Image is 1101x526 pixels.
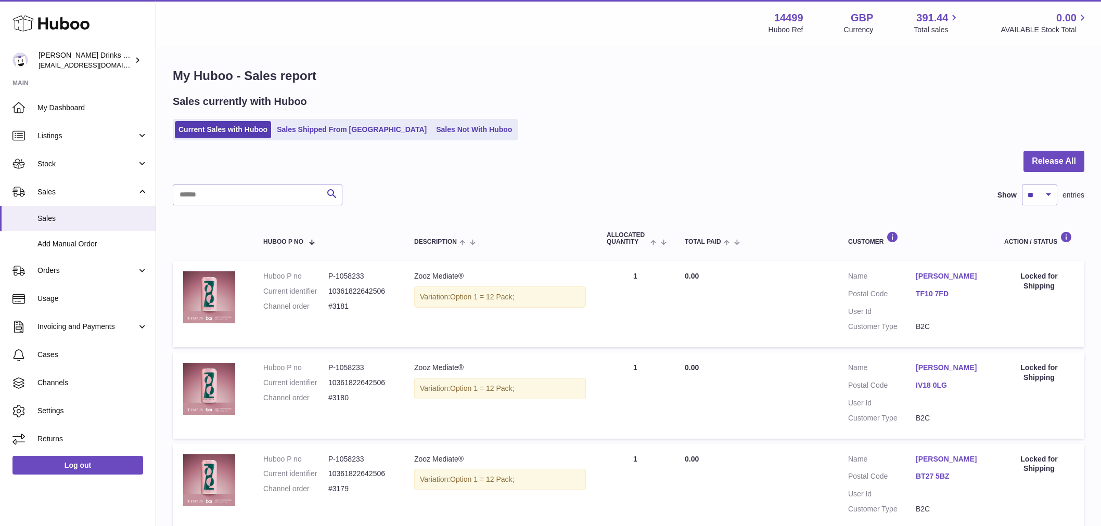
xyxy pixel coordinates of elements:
[848,454,916,467] dt: Name
[848,271,916,284] dt: Name
[328,271,393,281] dd: P-1058233
[328,484,393,494] dd: #3179
[414,469,586,490] div: Variation:
[37,406,148,416] span: Settings
[263,363,328,373] dt: Huboo P no
[685,272,699,280] span: 0.00
[916,11,948,25] span: 391.44
[263,301,328,311] dt: Channel order
[1004,454,1074,474] div: Locked for Shipping
[1062,190,1084,200] span: entries
[848,289,916,301] dt: Postal Code
[37,350,148,360] span: Cases
[1056,11,1077,25] span: 0.00
[273,121,430,138] a: Sales Shipped From [GEOGRAPHIC_DATA]
[263,484,328,494] dt: Channel order
[916,289,983,299] a: TF10 7FD
[844,25,874,35] div: Currency
[916,271,983,281] a: [PERSON_NAME]
[414,378,586,399] div: Variation:
[685,455,699,463] span: 0.00
[263,239,303,245] span: Huboo P no
[37,239,148,249] span: Add Manual Order
[263,271,328,281] dt: Huboo P no
[450,475,514,483] span: Option 1 = 12 Pack;
[916,380,983,390] a: IV18 0LG
[851,11,873,25] strong: GBP
[37,214,148,223] span: Sales
[607,232,648,245] span: ALLOCATED Quantity
[173,68,1084,84] h1: My Huboo - Sales report
[263,469,328,479] dt: Current identifier
[328,393,393,403] dd: #3180
[414,286,586,308] div: Variation:
[414,363,586,373] div: Zooz Mediate®
[848,380,916,393] dt: Postal Code
[37,294,148,304] span: Usage
[769,25,803,35] div: Huboo Ref
[263,378,328,388] dt: Current identifier
[1023,151,1084,172] button: Release All
[848,231,983,245] div: Customer
[596,261,674,347] td: 1
[450,384,514,392] span: Option 1 = 12 Pack;
[432,121,516,138] a: Sales Not With Huboo
[916,413,983,423] dd: B2C
[37,266,137,275] span: Orders
[916,504,983,514] dd: B2C
[37,103,148,113] span: My Dashboard
[1004,271,1074,291] div: Locked for Shipping
[263,393,328,403] dt: Channel order
[328,469,393,479] dd: 10361822642506
[37,322,137,332] span: Invoicing and Payments
[183,454,235,506] img: MEDIATE_1_68be7b9d-234d-4eb2-b0ee-639b03038b08.png
[774,11,803,25] strong: 14499
[916,471,983,481] a: BT27 5BZ
[173,95,307,109] h2: Sales currently with Huboo
[685,239,721,245] span: Total paid
[183,271,235,323] img: MEDIATE_1_68be7b9d-234d-4eb2-b0ee-639b03038b08.png
[848,489,916,499] dt: User Id
[848,413,916,423] dt: Customer Type
[848,363,916,375] dt: Name
[596,352,674,439] td: 1
[848,504,916,514] dt: Customer Type
[328,454,393,464] dd: P-1058233
[37,131,137,141] span: Listings
[183,363,235,415] img: MEDIATE_1_68be7b9d-234d-4eb2-b0ee-639b03038b08.png
[328,286,393,296] dd: 10361822642506
[685,363,699,372] span: 0.00
[414,239,457,245] span: Description
[328,378,393,388] dd: 10361822642506
[914,25,960,35] span: Total sales
[414,454,586,464] div: Zooz Mediate®
[450,293,514,301] span: Option 1 = 12 Pack;
[916,454,983,464] a: [PERSON_NAME]
[39,50,132,70] div: [PERSON_NAME] Drinks LTD (t/a Zooz)
[1001,25,1089,35] span: AVAILABLE Stock Total
[414,271,586,281] div: Zooz Mediate®
[12,456,143,475] a: Log out
[328,301,393,311] dd: #3181
[916,322,983,332] dd: B2C
[175,121,271,138] a: Current Sales with Huboo
[914,11,960,35] a: 391.44 Total sales
[848,471,916,484] dt: Postal Code
[37,159,137,169] span: Stock
[1001,11,1089,35] a: 0.00 AVAILABLE Stock Total
[328,363,393,373] dd: P-1058233
[263,454,328,464] dt: Huboo P no
[916,363,983,373] a: [PERSON_NAME]
[1004,363,1074,383] div: Locked for Shipping
[263,286,328,296] dt: Current identifier
[997,190,1017,200] label: Show
[37,434,148,444] span: Returns
[37,378,148,388] span: Channels
[848,307,916,317] dt: User Id
[848,322,916,332] dt: Customer Type
[12,52,28,68] img: internalAdmin-14499@internal.huboo.com
[848,398,916,408] dt: User Id
[37,187,137,197] span: Sales
[39,61,153,69] span: [EMAIL_ADDRESS][DOMAIN_NAME]
[1004,231,1074,245] div: Action / Status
